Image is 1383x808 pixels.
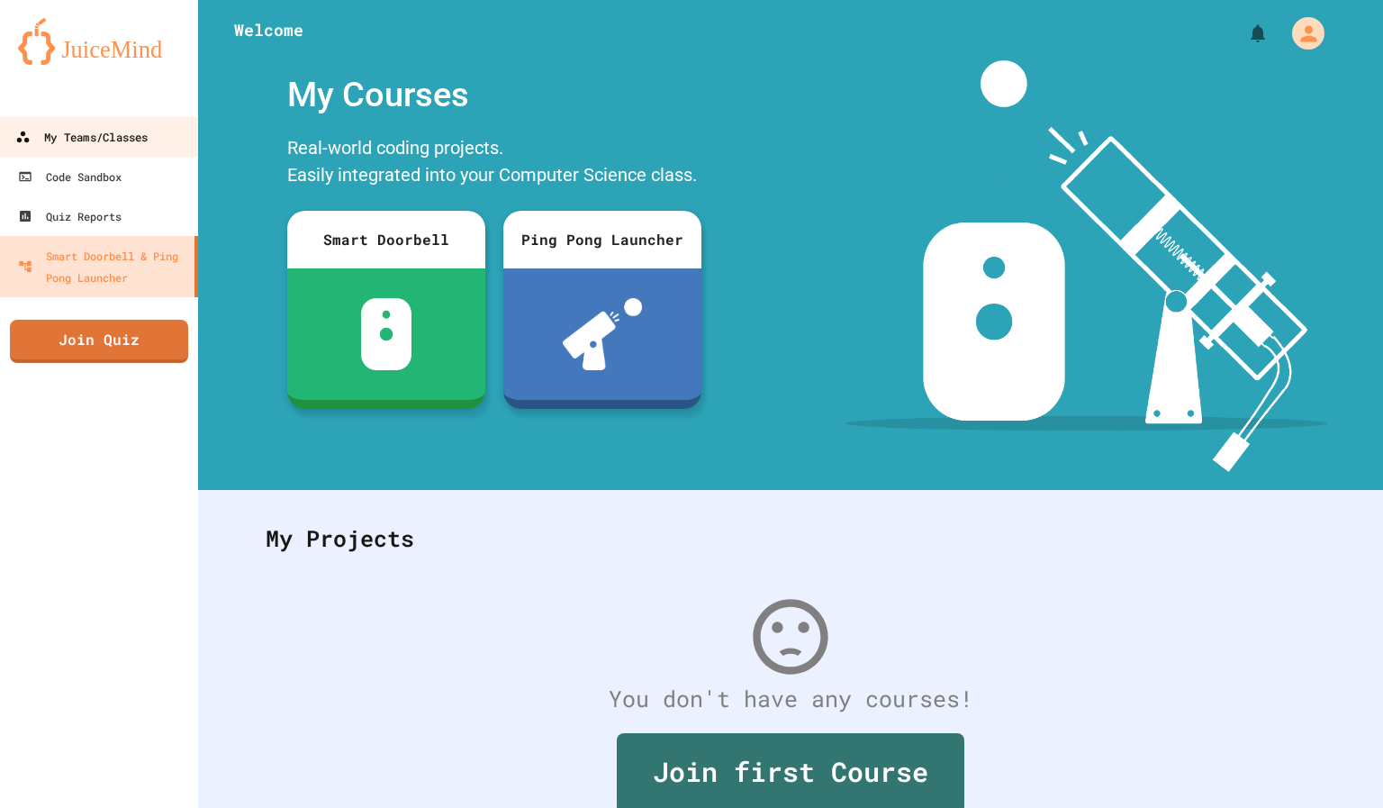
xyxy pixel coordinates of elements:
[278,60,710,130] div: My Courses
[1214,18,1273,49] div: My Notifications
[18,166,122,187] div: Code Sandbox
[278,130,710,197] div: Real-world coding projects. Easily integrated into your Computer Science class.
[10,320,188,363] a: Join Quiz
[18,205,122,227] div: Quiz Reports
[287,211,485,268] div: Smart Doorbell
[15,126,148,149] div: My Teams/Classes
[845,60,1328,472] img: banner-image-my-projects.png
[18,18,180,65] img: logo-orange.svg
[18,245,187,288] div: Smart Doorbell & Ping Pong Launcher
[503,211,701,268] div: Ping Pong Launcher
[361,298,412,370] img: sdb-white.svg
[1273,13,1329,54] div: My Account
[563,298,643,370] img: ppl-with-ball.png
[248,682,1333,716] div: You don't have any courses!
[248,504,1333,574] div: My Projects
